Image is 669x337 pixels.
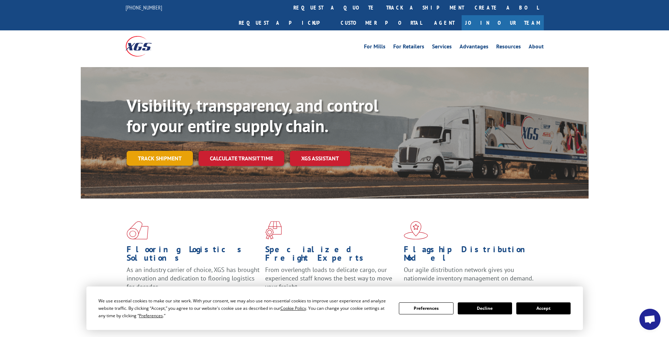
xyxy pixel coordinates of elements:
a: [PHONE_NUMBER] [126,4,162,11]
span: Our agile distribution network gives you nationwide inventory management on demand. [404,266,534,282]
a: Advantages [460,44,488,52]
span: As an industry carrier of choice, XGS has brought innovation and dedication to flooring logistics... [127,266,260,291]
a: For Retailers [393,44,424,52]
span: Preferences [139,313,163,319]
div: We use essential cookies to make our site work. With your consent, we may also use non-essential ... [98,297,390,319]
div: Cookie Consent Prompt [86,286,583,330]
a: Resources [496,44,521,52]
b: Visibility, transparency, and control for your entire supply chain. [127,94,378,137]
a: Calculate transit time [199,151,284,166]
h1: Specialized Freight Experts [265,245,399,266]
a: Join Our Team [462,15,544,30]
p: From overlength loads to delicate cargo, our experienced staff knows the best way to move your fr... [265,266,399,297]
button: Preferences [399,302,453,314]
a: Services [432,44,452,52]
button: Accept [516,302,571,314]
a: Agent [427,15,462,30]
img: xgs-icon-flagship-distribution-model-red [404,221,428,240]
span: Cookie Policy [280,305,306,311]
a: Customer Portal [335,15,427,30]
h1: Flooring Logistics Solutions [127,245,260,266]
a: Track shipment [127,151,193,166]
img: xgs-icon-focused-on-flooring-red [265,221,282,240]
h1: Flagship Distribution Model [404,245,537,266]
button: Decline [458,302,512,314]
a: For Mills [364,44,385,52]
a: About [529,44,544,52]
a: XGS ASSISTANT [290,151,350,166]
img: xgs-icon-total-supply-chain-intelligence-red [127,221,148,240]
div: Open chat [639,309,661,330]
a: Request a pickup [233,15,335,30]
